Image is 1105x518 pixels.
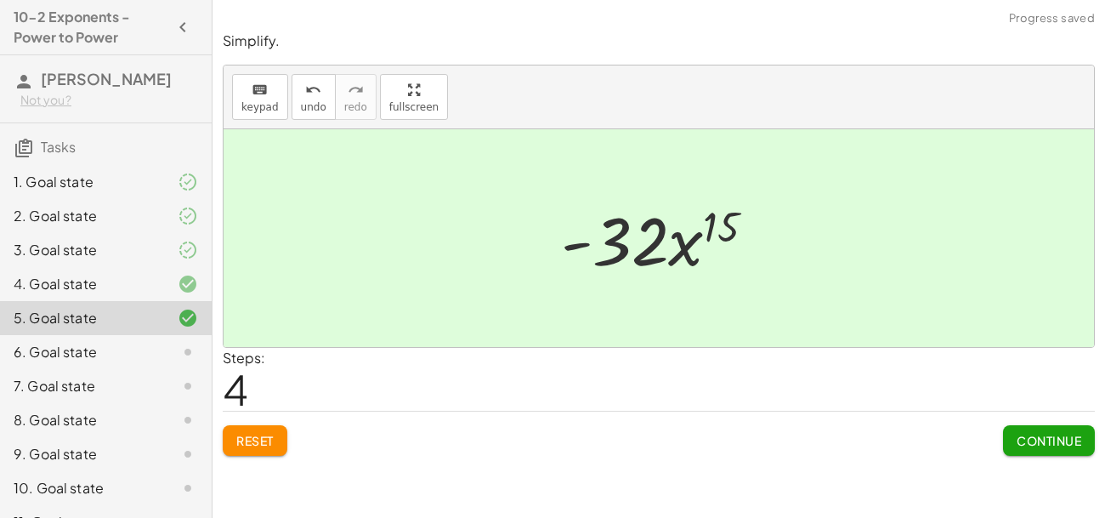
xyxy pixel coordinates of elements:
div: 3. Goal state [14,240,150,260]
div: 6. Goal state [14,342,150,362]
span: keypad [241,101,279,113]
i: Task finished and correct. [178,308,198,328]
button: Reset [223,425,287,456]
button: undoundo [292,74,336,120]
div: Not you? [20,92,198,109]
span: Progress saved [1009,10,1095,27]
button: Continue [1003,425,1095,456]
i: Task finished and part of it marked as correct. [178,172,198,192]
button: fullscreen [380,74,448,120]
i: undo [305,80,321,100]
span: [PERSON_NAME] [41,69,172,88]
div: 10. Goal state [14,478,150,498]
span: fullscreen [389,101,439,113]
span: Continue [1017,433,1081,448]
p: Simplify. [223,31,1095,51]
div: 8. Goal state [14,410,150,430]
i: Task finished and part of it marked as correct. [178,206,198,226]
span: undo [301,101,326,113]
i: Task finished and part of it marked as correct. [178,240,198,260]
i: keyboard [252,80,268,100]
button: keyboardkeypad [232,74,288,120]
h4: 10-2 Exponents - Power to Power [14,7,167,48]
div: 9. Goal state [14,444,150,464]
i: Task not started. [178,410,198,430]
div: 7. Goal state [14,376,150,396]
span: redo [344,101,367,113]
label: Steps: [223,349,265,367]
span: Reset [236,433,274,448]
i: Task finished and correct. [178,274,198,294]
i: Task not started. [178,376,198,396]
i: Task not started. [178,444,198,464]
span: 4 [223,363,248,415]
i: Task not started. [178,478,198,498]
button: redoredo [335,74,377,120]
div: 4. Goal state [14,274,150,294]
i: Task not started. [178,342,198,362]
div: 1. Goal state [14,172,150,192]
div: 2. Goal state [14,206,150,226]
span: Tasks [41,138,76,156]
div: 5. Goal state [14,308,150,328]
i: redo [348,80,364,100]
